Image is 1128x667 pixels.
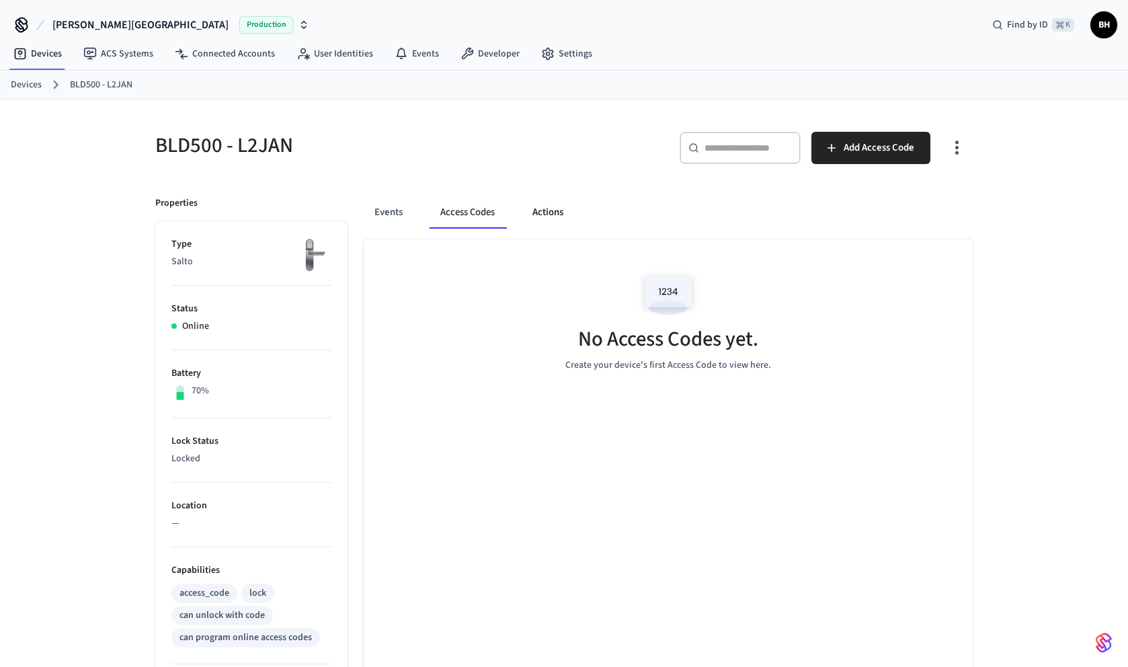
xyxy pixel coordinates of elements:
img: salto_escutcheon_pin [298,237,331,273]
span: ⌘ K [1052,18,1074,32]
h5: BLD500 - L2JAN [155,132,556,159]
a: BLD500 - L2JAN [70,78,132,92]
p: Battery [171,366,331,381]
div: can unlock with code [179,609,265,623]
span: BH [1092,13,1116,37]
button: BH [1090,11,1117,38]
button: Actions [522,196,574,229]
a: Settings [530,42,603,66]
a: Developer [450,42,530,66]
p: Salto [171,255,331,269]
p: Online [182,319,209,333]
p: Status [171,302,331,316]
p: — [171,516,331,531]
a: User Identities [286,42,384,66]
a: ACS Systems [73,42,164,66]
h5: No Access Codes yet. [578,325,758,353]
p: Locked [171,452,331,466]
span: Find by ID [1007,18,1048,32]
p: 70% [192,384,209,398]
div: Find by ID⌘ K [981,13,1085,37]
div: lock [249,586,266,600]
a: Devices [3,42,73,66]
p: Create your device's first Access Code to view here. [565,358,771,372]
span: Add Access Code [844,139,914,157]
p: Lock Status [171,434,331,448]
p: Properties [155,196,198,210]
p: Type [171,237,331,251]
span: Production [239,16,293,34]
img: Access Codes Empty State [638,266,698,323]
button: Access Codes [430,196,506,229]
img: SeamLogoGradient.69752ec5.svg [1096,632,1112,654]
a: Events [384,42,450,66]
a: Connected Accounts [164,42,286,66]
div: can program online access codes [179,631,312,645]
div: ant example [364,196,973,229]
p: Capabilities [171,563,331,578]
p: Location [171,499,331,513]
button: Add Access Code [811,132,930,164]
span: [PERSON_NAME][GEOGRAPHIC_DATA] [52,17,229,33]
a: Devices [11,78,42,92]
div: access_code [179,586,229,600]
button: Events [364,196,413,229]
